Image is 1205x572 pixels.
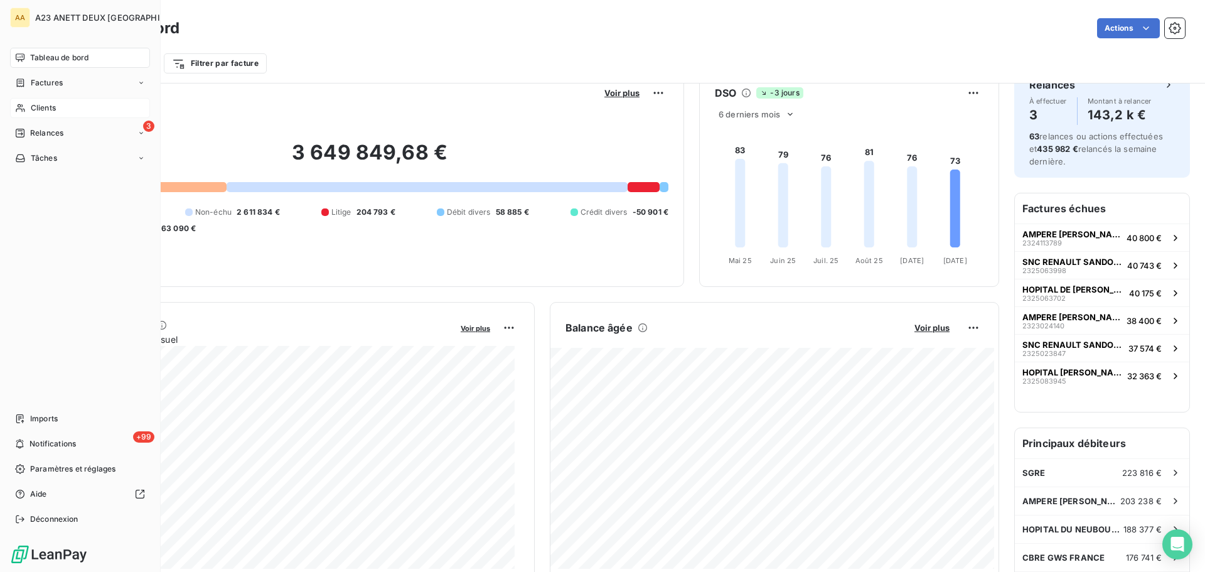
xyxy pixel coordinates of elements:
h6: DSO [715,85,736,100]
span: HOPITAL [PERSON_NAME] [1022,367,1122,377]
button: HOPITAL [PERSON_NAME]232508394532 363 € [1015,362,1189,389]
span: 2325063702 [1022,294,1066,302]
span: Tableau de bord [30,52,88,63]
span: 204 793 € [356,207,395,218]
span: Voir plus [461,324,490,333]
tspan: Juin 25 [770,256,796,265]
span: Voir plus [914,323,950,333]
span: Factures [31,77,63,89]
button: AMPERE [PERSON_NAME] SAS232302414038 400 € [1015,306,1189,334]
span: Paramètres et réglages [30,463,115,475]
span: Tâches [31,153,57,164]
button: Voir plus [601,87,643,99]
span: AMPERE [PERSON_NAME] SAS [1022,229,1122,239]
span: AMPERE [PERSON_NAME] SAS [1022,312,1122,322]
span: Litige [331,207,351,218]
span: 2325023847 [1022,350,1066,357]
span: 40 175 € [1129,288,1162,298]
span: 37 574 € [1128,343,1162,353]
span: AMPERE [PERSON_NAME] SAS [1022,496,1120,506]
tspan: [DATE] [943,256,967,265]
a: Aide [10,484,150,504]
h6: Principaux débiteurs [1015,428,1189,458]
span: A23 ANETT DEUX [GEOGRAPHIC_DATA] [35,13,194,23]
span: 3 [143,121,154,132]
span: 176 741 € [1126,553,1162,563]
span: Déconnexion [30,514,78,525]
div: Open Intercom Messenger [1162,529,1192,559]
button: SNC RENAULT SANDOUVILLE232502384737 574 € [1015,334,1189,362]
span: -3 jours [756,87,803,99]
span: 2325063998 [1022,267,1066,274]
span: Voir plus [604,88,640,98]
span: SNC RENAULT SANDOUVILLE [1022,340,1123,350]
button: Voir plus [457,322,494,333]
span: Imports [30,413,58,424]
span: Crédit divers [581,207,628,218]
span: Non-échu [195,207,232,218]
span: 435 982 € [1037,144,1078,154]
span: 188 377 € [1123,524,1162,534]
span: 2324113789 [1022,239,1062,247]
span: CBRE GWS FRANCE [1022,553,1105,563]
span: Notifications [29,438,76,450]
span: 2323024140 [1022,322,1064,330]
button: HOPITAL DE [PERSON_NAME]232506370240 175 € [1015,279,1189,306]
span: Montant à relancer [1088,97,1152,105]
tspan: Mai 25 [729,256,752,265]
span: relances ou actions effectuées et relancés la semaine dernière. [1029,131,1163,166]
h4: 143,2 k € [1088,105,1152,125]
span: À effectuer [1029,97,1067,105]
span: 2 611 834 € [237,207,280,218]
tspan: Juil. 25 [813,256,838,265]
span: HOPITAL DE [PERSON_NAME] [1022,284,1124,294]
button: Actions [1097,18,1160,38]
tspan: Août 25 [855,256,883,265]
span: 58 885 € [496,207,529,218]
span: 203 238 € [1120,496,1162,506]
button: Voir plus [911,322,953,333]
img: Logo LeanPay [10,544,88,564]
button: AMPERE [PERSON_NAME] SAS232411378940 800 € [1015,224,1189,251]
span: -63 090 € [158,223,196,234]
span: Chiffre d'affaires mensuel [71,333,452,346]
span: SGRE [1022,468,1046,478]
span: 2325083945 [1022,377,1066,385]
tspan: [DATE] [900,256,924,265]
h6: Relances [1029,77,1075,92]
span: Aide [30,488,47,500]
span: 40 800 € [1127,233,1162,243]
h4: 3 [1029,105,1067,125]
h6: Balance âgée [565,320,633,335]
span: 32 363 € [1127,371,1162,381]
span: SNC RENAULT SANDOUVILLE [1022,257,1122,267]
span: 38 400 € [1127,316,1162,326]
span: Clients [31,102,56,114]
span: 40 743 € [1127,261,1162,271]
span: Relances [30,127,63,139]
button: Filtrer par facture [164,53,267,73]
span: 223 816 € [1122,468,1162,478]
span: HOPITAL DU NEUBOURG [1022,524,1123,534]
h6: Factures échues [1015,193,1189,224]
button: SNC RENAULT SANDOUVILLE232506399840 743 € [1015,251,1189,279]
span: -50 901 € [633,207,668,218]
div: AA [10,8,30,28]
span: 63 [1029,131,1039,141]
h2: 3 649 849,68 € [71,140,668,178]
span: Débit divers [447,207,491,218]
span: +99 [133,431,154,443]
span: 6 derniers mois [719,109,780,119]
